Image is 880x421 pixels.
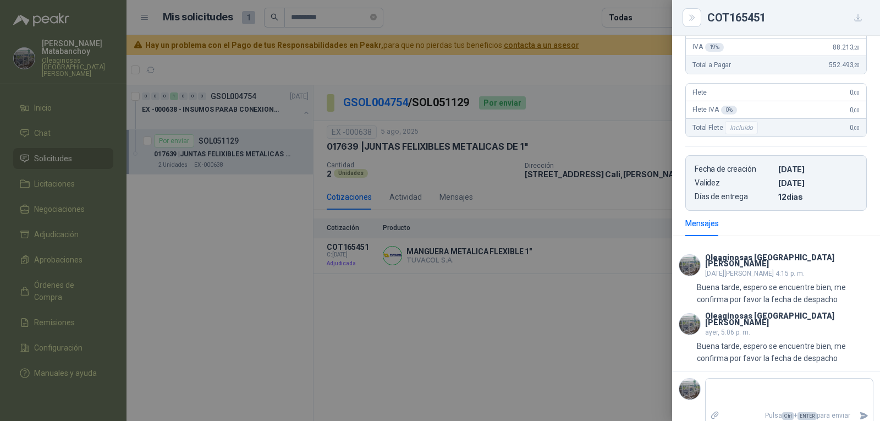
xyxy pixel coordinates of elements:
[705,255,873,267] h3: Oleaginosas [GEOGRAPHIC_DATA][PERSON_NAME]
[697,281,873,305] p: Buena tarde, espero se encuentre bien, me confirma por favor la fecha de despacho
[853,107,860,113] span: ,00
[692,89,707,96] span: Flete
[798,412,817,420] span: ENTER
[692,106,737,114] span: Flete IVA
[695,178,774,188] p: Validez
[850,89,860,96] span: 0
[685,217,719,229] div: Mensajes
[679,255,700,276] img: Company Logo
[782,412,794,420] span: Ctrl
[853,62,860,68] span: ,20
[850,124,860,132] span: 0
[778,165,857,174] p: [DATE]
[695,165,774,174] p: Fecha de creación
[692,121,760,134] span: Total Flete
[705,270,805,277] span: [DATE][PERSON_NAME] 4:15 p. m.
[725,121,758,134] div: Incluido
[850,106,860,114] span: 0
[833,43,860,51] span: 88.213
[705,329,750,336] span: ayer, 5:06 p. m.
[829,61,860,69] span: 552.493
[721,106,737,114] div: 0 %
[707,9,867,26] div: COT165451
[685,11,698,24] button: Close
[778,192,857,201] p: 12 dias
[692,61,731,69] span: Total a Pagar
[778,178,857,188] p: [DATE]
[697,340,873,364] p: Buena tarde, espero se encuentre bien, me confirma por favor la fecha de despacho
[853,45,860,51] span: ,20
[705,313,873,325] h3: Oleaginosas [GEOGRAPHIC_DATA][PERSON_NAME]
[853,90,860,96] span: ,00
[695,192,774,201] p: Días de entrega
[853,125,860,131] span: ,00
[679,314,700,335] img: Company Logo
[692,43,724,52] span: IVA
[705,43,724,52] div: 19 %
[679,379,700,400] img: Company Logo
